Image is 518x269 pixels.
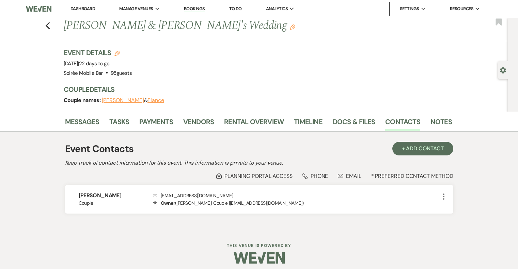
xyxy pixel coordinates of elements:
span: [DATE] [64,60,110,67]
button: Fiance [147,98,164,103]
span: 95 guests [111,70,132,77]
a: Contacts [385,116,420,131]
div: Email [338,172,361,180]
h3: Event Details [64,48,132,57]
a: Timeline [294,116,323,131]
a: Messages [65,116,99,131]
div: * Preferred Contact Method [65,172,453,180]
span: Analytics [266,5,288,12]
button: Open lead details [500,67,506,73]
span: Resources [450,5,473,12]
a: Bookings [184,6,205,12]
span: | [78,60,110,67]
a: Docs & Files [333,116,375,131]
h1: [PERSON_NAME] & [PERSON_NAME]'s Wedding [64,18,369,34]
div: Phone [302,172,328,180]
h2: Keep track of contact information for this event. This information is private to your venue. [65,159,453,167]
div: Planning Portal Access [216,172,293,180]
p: ( [PERSON_NAME] | Couple | [EMAIL_ADDRESS][DOMAIN_NAME] ) [153,199,439,207]
span: Soirée Mobile Bar [64,70,103,77]
a: Tasks [109,116,129,131]
span: Owner [161,200,175,206]
span: Couple names: [64,97,102,104]
a: Payments [139,116,173,131]
a: Dashboard [70,6,95,12]
button: [PERSON_NAME] [102,98,144,103]
a: Notes [430,116,452,131]
img: Weven Logo [26,2,51,16]
p: [EMAIL_ADDRESS][DOMAIN_NAME] [153,192,439,199]
button: Edit [290,24,295,30]
span: Manage Venues [119,5,153,12]
span: 22 days to go [79,60,110,67]
span: Couple [79,200,145,207]
h1: Event Contacts [65,142,134,156]
span: Settings [400,5,419,12]
button: + Add Contact [392,142,453,155]
h3: Couple Details [64,85,445,94]
h6: [PERSON_NAME] [79,192,145,199]
a: Rental Overview [224,116,284,131]
a: To Do [229,6,242,12]
span: & [102,97,164,104]
a: Vendors [183,116,214,131]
